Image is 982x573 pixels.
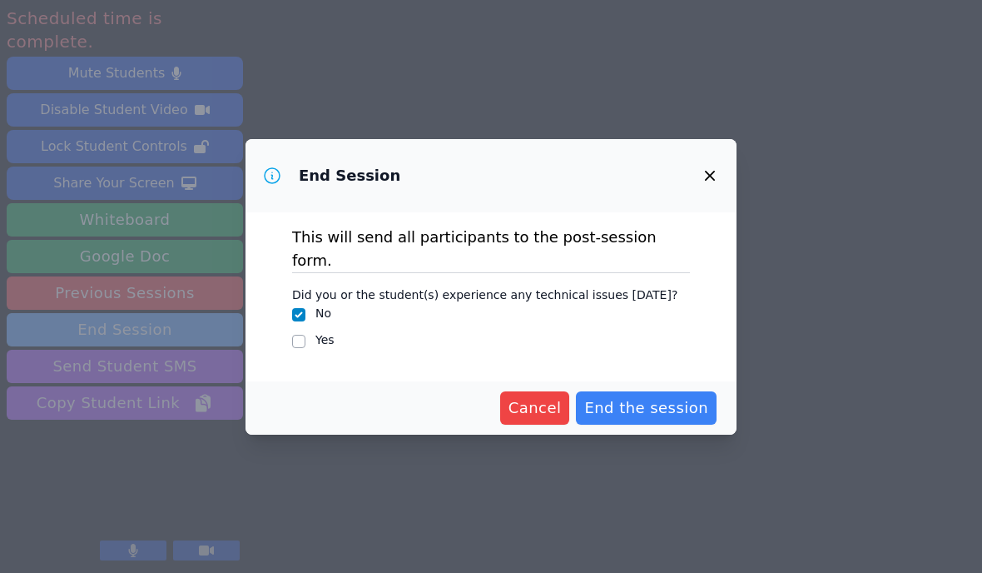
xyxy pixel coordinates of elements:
[500,391,570,425] button: Cancel
[292,280,677,305] legend: Did you or the student(s) experience any technical issues [DATE]?
[292,226,690,272] p: This will send all participants to the post-session form.
[576,391,717,425] button: End the session
[584,396,708,420] span: End the session
[299,166,400,186] h3: End Session
[508,396,562,420] span: Cancel
[315,333,335,346] label: Yes
[315,306,331,320] label: No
